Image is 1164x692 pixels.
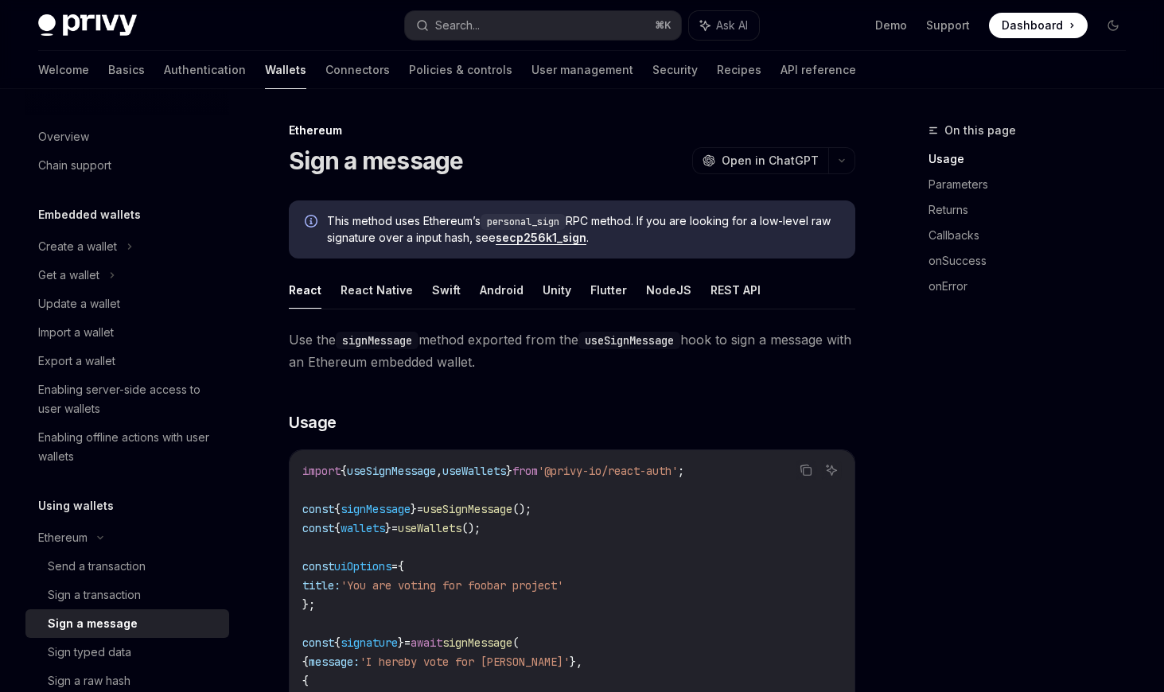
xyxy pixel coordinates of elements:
span: ; [678,464,684,478]
span: title: [302,578,341,593]
button: Search...⌘K [405,11,681,40]
span: { [302,674,309,688]
span: Dashboard [1002,17,1063,33]
a: Sign a message [25,609,229,638]
a: Overview [25,122,229,151]
span: (); [512,502,531,516]
span: } [398,636,404,650]
a: Parameters [928,172,1139,197]
span: { [341,464,347,478]
button: Copy the contents from the code block [796,460,816,480]
a: Usage [928,146,1139,172]
div: Export a wallet [38,352,115,371]
div: Get a wallet [38,266,99,285]
span: } [506,464,512,478]
div: Sign a transaction [48,585,141,605]
div: Sign a raw hash [48,671,130,690]
span: = [391,559,398,573]
div: Create a wallet [38,237,117,256]
span: = [391,521,398,535]
div: Overview [38,127,89,146]
span: { [334,636,341,650]
span: This method uses Ethereum’s RPC method. If you are looking for a low-level raw signature over a i... [327,213,839,246]
a: Security [652,51,698,89]
div: Sign typed data [48,643,131,662]
a: Import a wallet [25,318,229,347]
div: Enabling server-side access to user wallets [38,380,220,418]
a: API reference [781,51,856,89]
a: Enabling server-side access to user wallets [25,375,229,423]
button: Toggle dark mode [1100,13,1126,38]
span: ⌘ K [655,19,672,32]
span: } [411,502,417,516]
h1: Sign a message [289,146,464,175]
span: const [302,521,334,535]
a: Wallets [265,51,306,89]
span: ( [512,636,519,650]
button: Flutter [590,271,627,309]
a: User management [531,51,633,89]
code: personal_sign [481,214,566,230]
a: Recipes [717,51,761,89]
span: const [302,636,334,650]
div: Import a wallet [38,323,114,342]
span: { [398,559,404,573]
img: dark logo [38,14,137,37]
a: Export a wallet [25,347,229,375]
button: Swift [432,271,461,309]
span: from [512,464,538,478]
a: Chain support [25,151,229,180]
span: (); [461,521,481,535]
div: Sign a message [48,614,138,633]
button: Open in ChatGPT [692,147,828,174]
a: Callbacks [928,223,1139,248]
a: Basics [108,51,145,89]
span: = [417,502,423,516]
span: 'I hereby vote for [PERSON_NAME]' [360,655,570,669]
div: Update a wallet [38,294,120,313]
a: onError [928,274,1139,299]
h5: Using wallets [38,496,114,515]
a: Demo [875,17,907,33]
span: useWallets [442,464,506,478]
span: import [302,464,341,478]
a: Dashboard [989,13,1088,38]
a: Enabling offline actions with user wallets [25,423,229,471]
button: Ask AI [689,11,759,40]
div: Ethereum [289,122,855,138]
span: }; [302,597,315,612]
span: useSignMessage [423,502,512,516]
div: Chain support [38,156,111,175]
span: { [302,655,309,669]
button: Android [480,271,524,309]
a: Update a wallet [25,290,229,318]
span: 'You are voting for foobar project' [341,578,563,593]
span: = [404,636,411,650]
span: wallets [341,521,385,535]
span: Open in ChatGPT [722,153,819,169]
span: Usage [289,411,337,433]
a: secp256k1_sign [496,231,586,245]
span: signMessage [442,636,512,650]
span: signMessage [341,502,411,516]
a: Policies & controls [409,51,512,89]
button: REST API [710,271,761,309]
span: { [334,521,341,535]
span: const [302,502,334,516]
span: { [334,502,341,516]
span: '@privy-io/react-auth' [538,464,678,478]
span: Ask AI [716,17,748,33]
button: React [289,271,321,309]
h5: Embedded wallets [38,205,141,224]
span: useWallets [398,521,461,535]
span: }, [570,655,582,669]
div: Ethereum [38,528,88,547]
span: useSignMessage [347,464,436,478]
div: Search... [435,16,480,35]
span: } [385,521,391,535]
span: Use the method exported from the hook to sign a message with an Ethereum embedded wallet. [289,329,855,373]
a: Authentication [164,51,246,89]
button: Unity [543,271,571,309]
a: Welcome [38,51,89,89]
a: Returns [928,197,1139,223]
